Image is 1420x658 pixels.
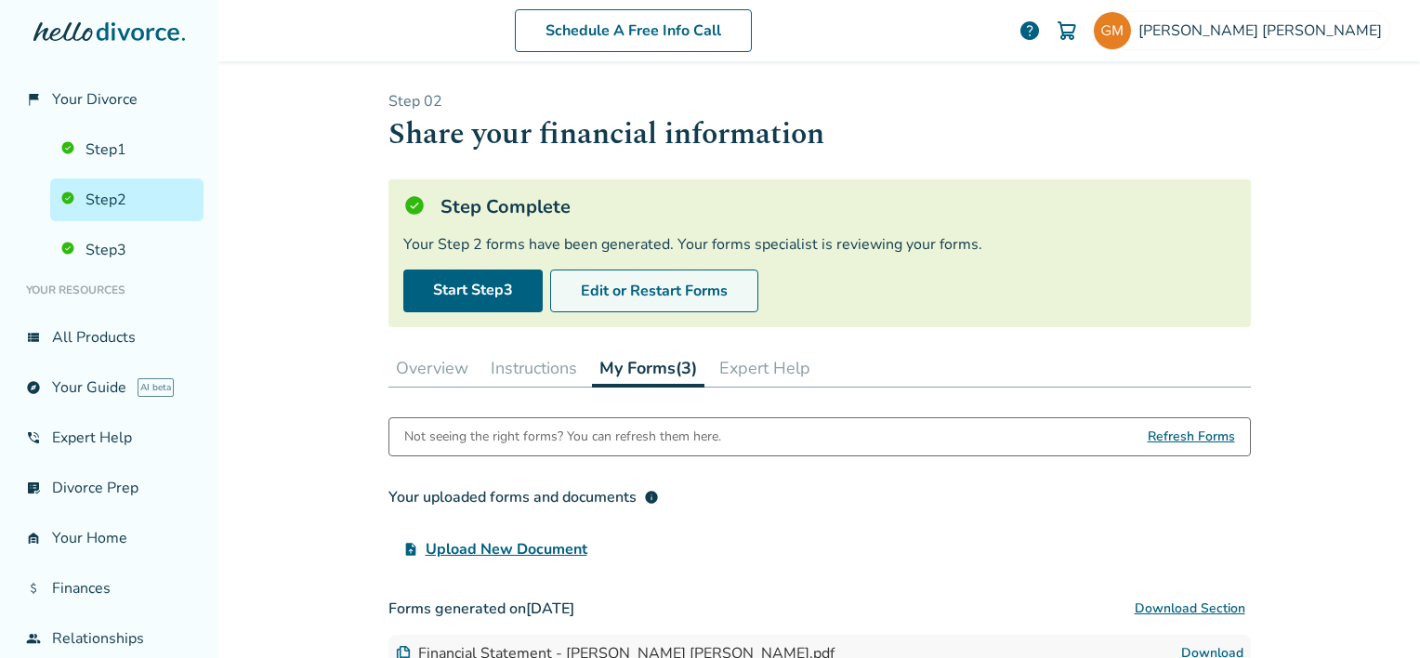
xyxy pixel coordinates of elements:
[1148,418,1235,455] span: Refresh Forms
[592,349,704,388] button: My Forms(3)
[426,538,587,560] span: Upload New Document
[388,486,659,508] div: Your uploaded forms and documents
[403,234,1236,255] div: Your Step 2 forms have been generated. Your forms specialist is reviewing your forms.
[1138,20,1389,41] span: [PERSON_NAME] [PERSON_NAME]
[26,92,41,107] span: flag_2
[15,567,204,610] a: attach_moneyFinances
[50,128,204,171] a: Step1
[483,349,585,387] button: Instructions
[15,366,204,409] a: exploreYour GuideAI beta
[1129,590,1251,627] button: Download Section
[1056,20,1078,42] img: Cart
[403,270,543,312] a: Start Step3
[15,467,204,509] a: list_alt_checkDivorce Prep
[15,416,204,459] a: phone_in_talkExpert Help
[388,91,1251,112] p: Step 0 2
[15,271,204,309] li: Your Resources
[26,430,41,445] span: phone_in_talk
[1327,569,1420,658] iframe: Chat Widget
[403,542,418,557] span: upload_file
[15,78,204,121] a: flag_2Your Divorce
[515,9,752,52] a: Schedule A Free Info Call
[15,517,204,559] a: garage_homeYour Home
[26,380,41,395] span: explore
[138,378,174,397] span: AI beta
[388,112,1251,157] h1: Share your financial information
[50,229,204,271] a: Step3
[26,631,41,646] span: group
[388,590,1251,627] h3: Forms generated on [DATE]
[388,349,476,387] button: Overview
[52,89,138,110] span: Your Divorce
[440,194,571,219] h5: Step Complete
[644,490,659,505] span: info
[26,330,41,345] span: view_list
[26,581,41,596] span: attach_money
[15,316,204,359] a: view_listAll Products
[712,349,818,387] button: Expert Help
[26,480,41,495] span: list_alt_check
[1019,20,1041,42] a: help
[26,531,41,546] span: garage_home
[50,178,204,221] a: Step2
[550,270,758,312] button: Edit or Restart Forms
[1094,12,1131,49] img: guion.morton@gmail.com
[404,418,721,455] div: Not seeing the right forms? You can refresh them here.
